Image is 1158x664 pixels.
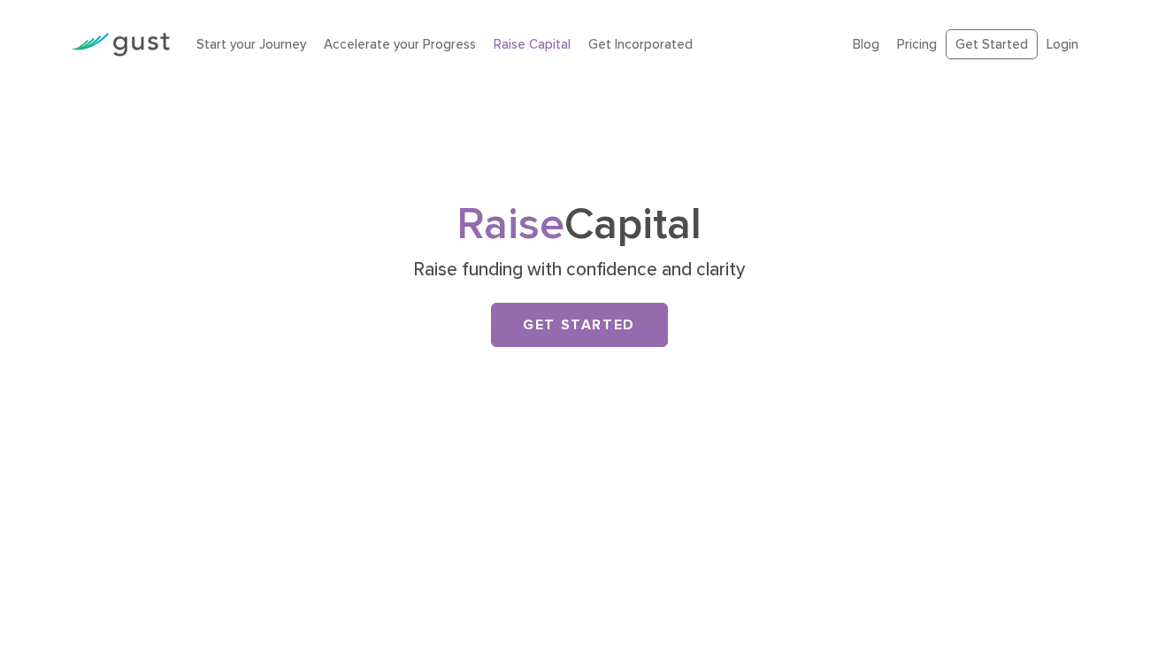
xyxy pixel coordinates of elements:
[1047,36,1078,52] a: Login
[324,36,476,52] a: Accelerate your Progress
[71,33,170,57] img: Gust Logo
[491,303,668,347] a: Get Started
[946,29,1038,60] a: Get Started
[897,36,937,52] a: Pricing
[196,36,306,52] a: Start your Journey
[853,36,879,52] a: Blog
[494,36,571,52] a: Raise Capital
[236,258,922,282] p: Raise funding with confidence and clarity
[588,36,693,52] a: Get Incorporated
[230,205,929,245] h1: Capital
[456,198,564,251] span: Raise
